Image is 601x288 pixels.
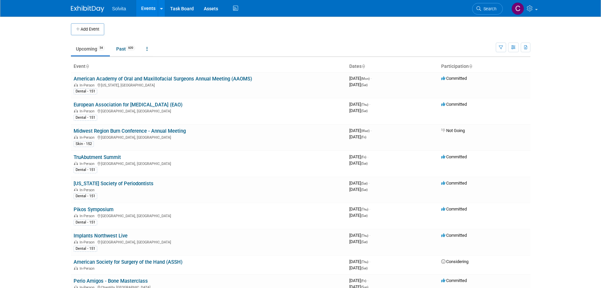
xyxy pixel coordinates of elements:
span: [DATE] [349,134,366,139]
span: (Fri) [361,135,366,139]
a: Sort by Event Name [86,64,89,69]
span: [DATE] [349,265,368,270]
a: Upcoming54 [71,43,110,55]
img: ExhibitDay [71,6,104,12]
span: Committed [441,154,467,159]
a: Sort by Start Date [362,64,365,69]
span: In-Person [80,162,97,166]
th: Dates [347,61,439,72]
button: Add Event [71,23,104,35]
span: - [371,76,372,81]
span: In-Person [80,83,97,87]
span: In-Person [80,109,97,113]
div: [GEOGRAPHIC_DATA], [GEOGRAPHIC_DATA] [74,108,344,113]
span: Committed [441,233,467,238]
span: 54 [98,46,105,51]
span: [DATE] [349,181,370,186]
span: [DATE] [349,76,372,81]
div: Dental - 151 [74,167,97,173]
span: [DATE] [349,259,370,264]
span: (Fri) [361,155,366,159]
span: (Sat) [361,188,368,192]
span: In-Person [80,266,97,271]
span: - [369,181,370,186]
span: - [369,233,370,238]
span: (Mon) [361,77,370,80]
a: Implants Northwest Live [74,233,128,239]
span: [DATE] [349,82,368,87]
img: In-Person Event [74,83,78,86]
span: (Thu) [361,208,368,211]
div: Skin - 152 [74,141,94,147]
a: Perio Amigos - Bone Masterclass [74,278,148,284]
span: (Sat) [361,266,368,270]
span: (Fri) [361,279,366,283]
span: [DATE] [349,161,368,166]
th: Event [71,61,347,72]
img: In-Person Event [74,162,78,165]
span: (Sat) [361,109,368,113]
div: Dental - 151 [74,219,97,225]
span: (Sat) [361,182,368,185]
span: Committed [441,278,467,283]
span: Committed [441,207,467,212]
span: - [367,154,368,159]
span: (Sat) [361,240,368,244]
span: In-Person [80,240,97,244]
div: Dental - 151 [74,88,97,94]
span: [DATE] [349,108,368,113]
span: - [369,102,370,107]
img: In-Person Event [74,188,78,191]
span: [DATE] [349,213,368,218]
div: [GEOGRAPHIC_DATA], [GEOGRAPHIC_DATA] [74,161,344,166]
span: In-Person [80,135,97,140]
span: (Sat) [361,214,368,217]
div: Dental - 151 [74,115,97,121]
span: (Thu) [361,260,368,264]
a: European Association for [MEDICAL_DATA] (EAO) [74,102,182,108]
span: [DATE] [349,278,368,283]
span: [DATE] [349,187,368,192]
span: (Wed) [361,129,370,133]
a: Sort by Participation Type [469,64,472,69]
span: Committed [441,76,467,81]
span: - [367,278,368,283]
a: American Society for Surgery of the Hand (ASSH) [74,259,182,265]
span: [DATE] [349,128,372,133]
span: (Sat) [361,162,368,165]
span: Committed [441,181,467,186]
a: Search [472,3,503,15]
a: Pikos Symposium [74,207,114,213]
span: [DATE] [349,102,370,107]
span: [DATE] [349,154,368,159]
span: 609 [126,46,135,51]
span: - [369,259,370,264]
span: [DATE] [349,207,370,212]
span: In-Person [80,188,97,192]
img: In-Person Event [74,214,78,217]
span: (Sat) [361,83,368,87]
span: [DATE] [349,233,370,238]
a: Past609 [111,43,140,55]
div: [US_STATE], [GEOGRAPHIC_DATA] [74,82,344,87]
a: Midwest Region Burn Conference - Annual Meeting [74,128,186,134]
span: In-Person [80,214,97,218]
img: In-Person Event [74,135,78,139]
div: [GEOGRAPHIC_DATA], [GEOGRAPHIC_DATA] [74,134,344,140]
span: Search [481,6,496,11]
img: In-Person Event [74,109,78,112]
span: (Thu) [361,234,368,237]
div: Dental - 151 [74,193,97,199]
div: [GEOGRAPHIC_DATA], [GEOGRAPHIC_DATA] [74,213,344,218]
span: (Thu) [361,103,368,106]
img: In-Person Event [74,266,78,270]
a: American Academy of Oral and Maxillofacial Surgeons Annual Meeting (AAOMS) [74,76,252,82]
div: Dental - 151 [74,246,97,252]
div: [GEOGRAPHIC_DATA], [GEOGRAPHIC_DATA] [74,239,344,244]
span: [DATE] [349,239,368,244]
span: - [369,207,370,212]
a: [US_STATE] Society of Periodontists [74,181,153,187]
span: - [371,128,372,133]
span: Committed [441,102,467,107]
img: Cindy Miller [511,2,524,15]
